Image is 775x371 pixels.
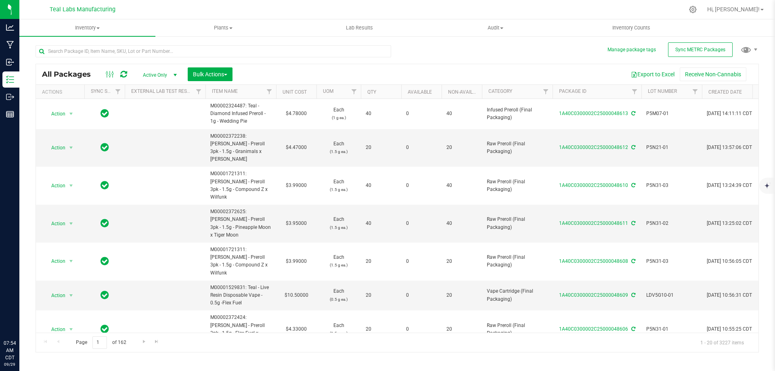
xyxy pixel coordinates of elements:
span: 20 [446,291,477,299]
span: M00002324487: Teal - Diamond Infused Preroll - 1g - Wedding Pie [210,102,271,126]
td: $3.95000 [276,205,316,243]
span: M00002372424: [PERSON_NAME] - Preroll 3pk - 1.5g - Flex Fuel x Moonbow [210,314,271,345]
span: 20 [366,291,396,299]
p: 09/29 [4,361,16,367]
a: Package ID [559,88,586,94]
button: Manage package tags [607,46,656,53]
input: 1 [92,336,107,349]
span: Raw Preroll (Final Packaging) [487,322,548,337]
span: select [66,324,76,335]
span: Teal Labs Manufacturing [50,6,115,13]
span: M00001721311: [PERSON_NAME] - Preroll 3pk - 1.5g - Compound Z x Wilfunk [210,170,271,201]
span: [DATE] 14:11:11 CDT [707,110,752,117]
span: Lab Results [335,24,384,31]
a: Filter [263,85,276,99]
span: [DATE] 10:56:05 CDT [707,258,752,265]
span: P5N31-03 [646,182,697,189]
a: Lab Results [291,19,427,36]
td: $3.99000 [276,243,316,281]
a: Filter [689,85,702,99]
span: Sync METRC Packages [675,47,725,52]
a: Qty [367,89,376,95]
span: [DATE] 13:25:02 CDT [707,220,752,227]
span: Each [321,287,356,303]
span: Each [321,254,356,269]
a: 1A40C0300002C25000048612 [559,145,628,150]
span: M00001529831: Teal - Live Resin Disposable Vape - 0.5g -Flex Fuel [210,284,271,307]
p: (1.5 g ea.) [321,148,356,155]
span: 0 [406,110,437,117]
span: In Sync [101,180,109,191]
span: Raw Preroll (Final Packaging) [487,178,548,193]
a: Available [408,89,432,95]
span: 0 [406,144,437,151]
span: 0 [406,325,437,333]
span: [DATE] 13:57:06 CDT [707,144,752,151]
span: Raw Preroll (Final Packaging) [487,254,548,269]
span: 20 [446,144,477,151]
span: Raw Preroll (Final Packaging) [487,216,548,231]
a: Filter [348,85,361,99]
span: LDV5G10-01 [646,291,697,299]
span: Plants [156,24,291,31]
p: (1.5 g ea.) [321,186,356,193]
span: Inventory [19,24,155,31]
p: (1 g ea.) [321,114,356,122]
span: Sync from Compliance System [630,182,635,188]
inline-svg: Manufacturing [6,41,14,49]
p: (0.5 g ea.) [321,296,356,303]
span: 40 [446,220,477,227]
iframe: Resource center [8,306,32,331]
a: Filter [192,85,205,99]
button: Export to Excel [626,67,680,81]
a: Non-Available [448,89,484,95]
td: $10.50000 [276,281,316,311]
span: Sync from Compliance System [630,111,635,116]
span: Hi, [PERSON_NAME]! [707,6,760,13]
span: Each [321,106,356,122]
span: In Sync [101,142,109,153]
span: Action [44,142,66,153]
span: Inventory Counts [601,24,661,31]
span: Sync from Compliance System [630,292,635,298]
a: Filter [628,85,641,99]
a: UOM [323,88,333,94]
a: Item Name [212,88,238,94]
span: In Sync [101,256,109,267]
span: Audit [428,24,563,31]
a: Sync Status [91,88,122,94]
span: Sync from Compliance System [630,258,635,264]
p: 07:54 AM CDT [4,340,16,361]
span: Sync from Compliance System [630,326,635,332]
span: Action [44,108,66,119]
span: P5N31-01 [646,325,697,333]
span: M00002372625: [PERSON_NAME] - Preroll 3pk - 1.5g - Pineapple Moon x Tiger Moon [210,208,271,239]
span: Sync from Compliance System [630,220,635,226]
span: Action [44,324,66,335]
a: Plants [155,19,291,36]
a: 1A40C0300002C25000048609 [559,292,628,298]
span: P5N21-01 [646,144,697,151]
span: Each [321,178,356,193]
span: 20 [446,325,477,333]
inline-svg: Analytics [6,23,14,31]
span: Bulk Actions [193,71,227,78]
span: 20 [366,144,396,151]
span: select [66,256,76,267]
a: External Lab Test Result [131,88,195,94]
span: 40 [366,182,396,189]
inline-svg: Inventory [6,75,14,84]
span: In Sync [101,289,109,301]
span: 20 [366,258,396,265]
input: Search Package ID, Item Name, SKU, Lot or Part Number... [36,45,391,57]
span: 40 [446,182,477,189]
td: $4.78000 [276,99,316,129]
p: (1.5 g ea.) [321,329,356,337]
span: 40 [366,220,396,227]
span: select [66,290,76,301]
span: Vape Cartridge (Final Packaging) [487,287,548,303]
span: Page of 162 [69,336,133,349]
inline-svg: Inbound [6,58,14,66]
a: 1A40C0300002C25000048606 [559,326,628,332]
a: Lot Number [648,88,677,94]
